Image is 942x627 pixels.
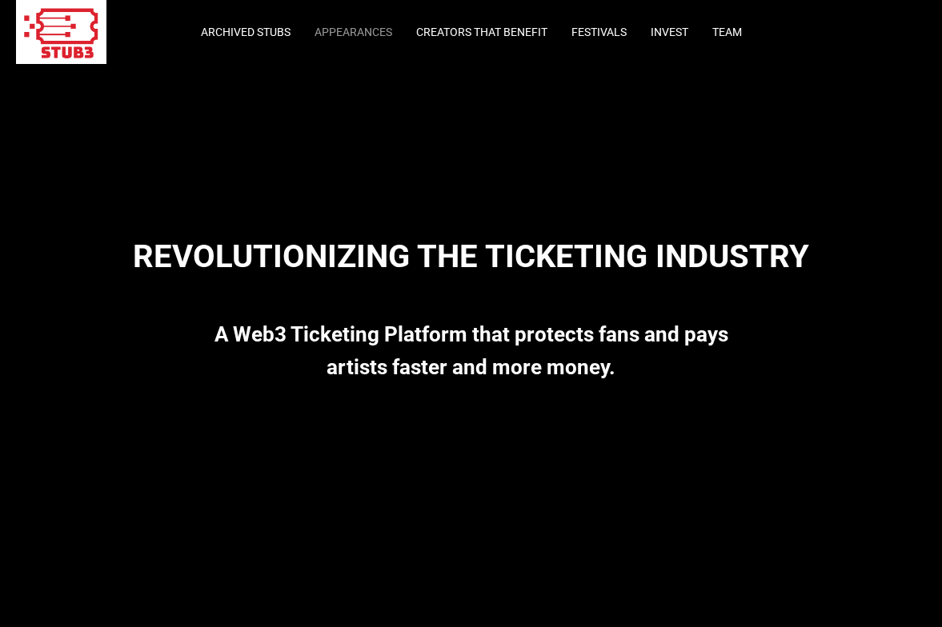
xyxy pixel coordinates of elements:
strong: A Web3 Ticketing Platform that protects fans and pays artists faster and more money. [214,322,728,378]
a: Appearances [315,26,392,38]
a: Festivals [571,26,627,38]
a: Team [712,26,742,38]
a: Archived Stubs [201,26,291,38]
div: Revolutionizing the Ticketing Industry [95,200,848,275]
a: Creators that Benefit [416,26,547,38]
a: Invest [651,26,688,38]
